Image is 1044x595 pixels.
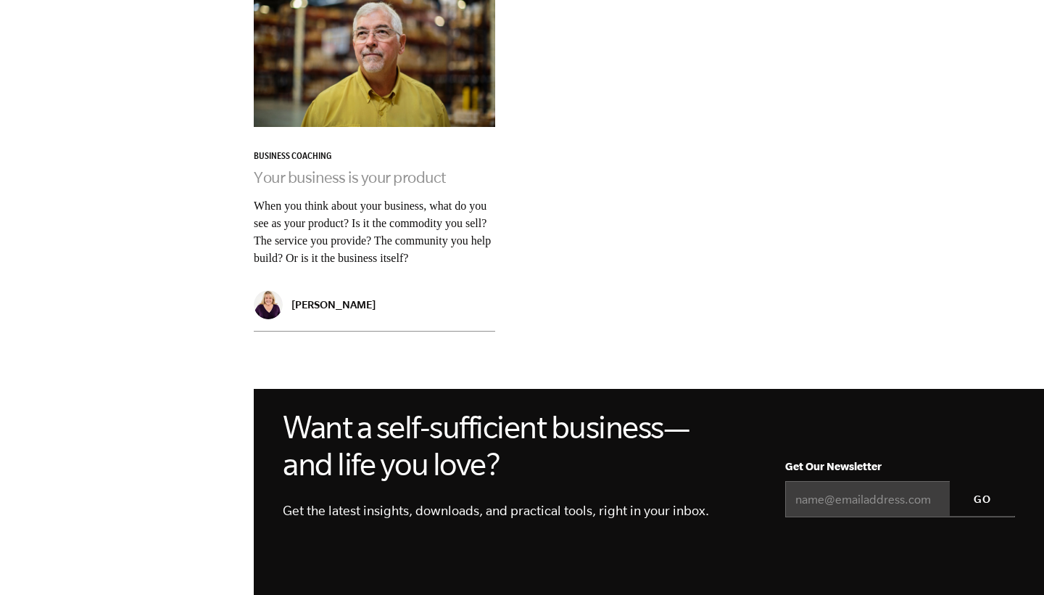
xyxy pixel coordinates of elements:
span: Business Coaching [254,152,331,163]
h2: Want a self-sufficient business—and life you love? [283,409,763,483]
input: name@emailaddress.com [785,481,1015,517]
a: Business Coaching [254,152,336,163]
img: Remy Gervais - EMyth [254,290,283,319]
input: GO [950,481,1015,516]
h4: Get the latest insights, downloads, and practical tools, right in your inbox. [283,500,763,567]
p: When you think about your business, what do you see as your product? Is it the commodity you sell... [254,197,495,267]
iframe: Chat Widget [971,525,1044,595]
span: Get Our Newsletter [785,460,882,472]
p: [PERSON_NAME] [291,298,376,311]
a: Your business is your product [254,168,446,186]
